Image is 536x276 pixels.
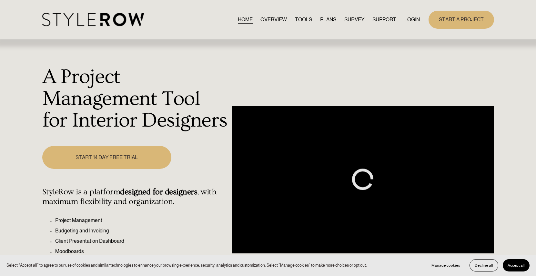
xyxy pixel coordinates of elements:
[55,248,228,255] p: Moodboards
[427,259,465,271] button: Manage cookies
[260,15,287,24] a: OVERVIEW
[295,15,312,24] a: TOOLS
[320,15,336,24] a: PLANS
[42,66,228,132] h1: A Project Management Tool for Interior Designers
[431,263,460,268] span: Manage cookies
[238,15,253,24] a: HOME
[6,262,367,268] p: Select “Accept all” to agree to our use of cookies and similar technologies to enhance your brows...
[344,15,364,24] a: SURVEY
[42,187,228,207] h4: StyleRow is a platform , with maximum flexibility and organization.
[55,237,228,245] p: Client Presentation Dashboard
[470,259,498,271] button: Decline all
[475,263,493,268] span: Decline all
[42,146,171,169] a: START 14 DAY FREE TRIAL
[120,187,197,197] strong: designed for designers
[503,259,530,271] button: Accept all
[55,217,228,224] p: Project Management
[429,11,494,28] a: START A PROJECT
[404,15,420,24] a: LOGIN
[508,263,525,268] span: Accept all
[42,13,144,26] img: StyleRow
[55,227,228,235] p: Budgeting and Invoicing
[372,15,396,24] a: folder dropdown
[372,16,396,24] span: SUPPORT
